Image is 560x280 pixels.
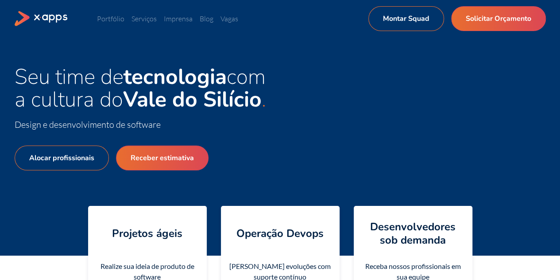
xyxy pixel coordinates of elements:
[15,119,161,130] span: Design e desenvolvimento de software
[368,6,444,31] a: Montar Squad
[451,6,546,31] a: Solicitar Orçamento
[112,227,182,240] h4: Projetos ágeis
[361,220,465,247] h4: Desenvolvedores sob demanda
[15,146,109,170] a: Alocar profissionais
[200,14,213,23] a: Blog
[164,14,193,23] a: Imprensa
[124,62,227,91] strong: tecnologia
[15,62,266,114] span: Seu time de com a cultura do
[131,14,157,23] a: Serviços
[123,85,262,114] strong: Vale do Silício
[116,146,209,170] a: Receber estimativa
[220,14,238,23] a: Vagas
[97,14,124,23] a: Portfólio
[236,227,324,240] h4: Operação Devops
